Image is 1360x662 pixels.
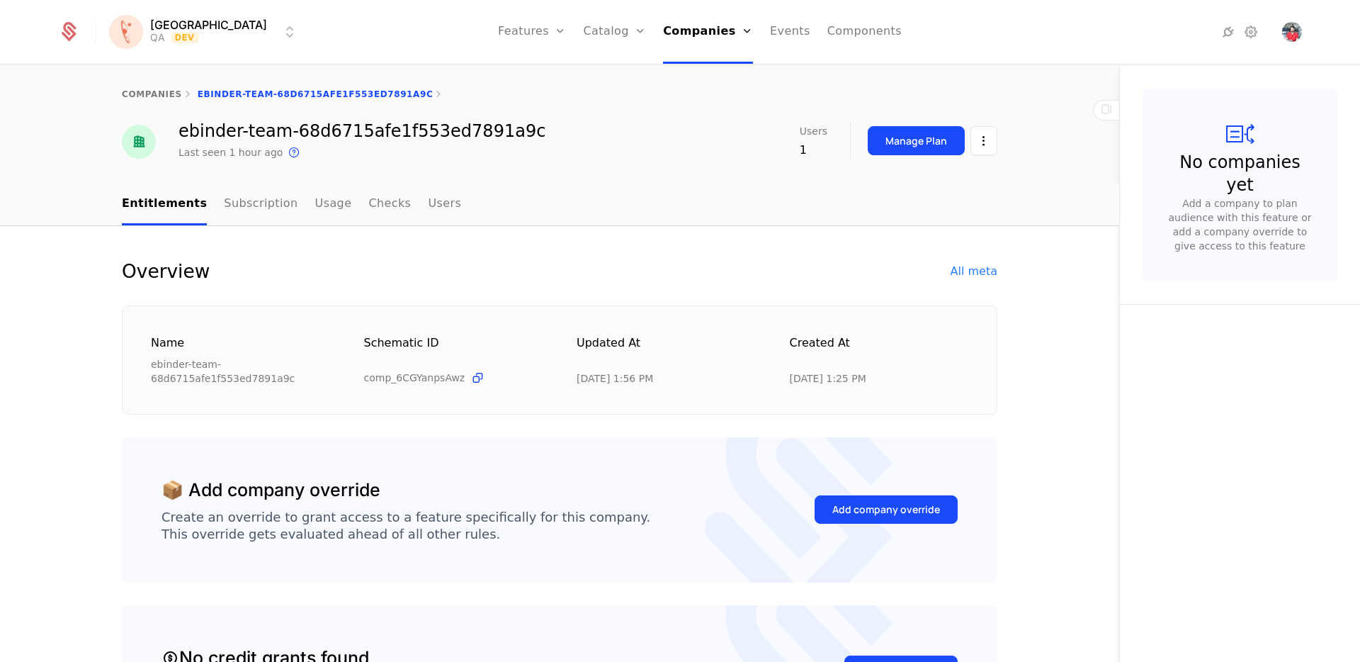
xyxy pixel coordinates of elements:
[951,263,997,280] div: All meta
[1220,23,1237,40] a: Integrations
[150,30,165,45] div: QA
[970,126,997,155] button: Select action
[151,335,330,352] div: Name
[161,477,380,504] div: 📦 Add company override
[1171,151,1309,196] div: No companies yet
[122,260,210,283] div: Overview
[1282,22,1302,42] img: Strahinja Racic
[832,503,940,517] div: Add company override
[224,184,297,225] a: Subscription
[815,495,958,524] button: Add company override
[122,184,997,225] nav: Main
[161,509,650,543] div: Create an override to grant access to a feature specifically for this company. This override gets...
[151,357,330,386] div: ebinder-team-68d6715afe1f553ed7891a9c
[800,126,827,136] span: Users
[122,125,156,159] img: ebinder-team-68d6715afe1f553ed7891a9c
[178,123,545,140] div: ebinder-team-68d6715afe1f553ed7891a9c
[113,16,298,47] button: Select environment
[122,184,207,225] a: Entitlements
[1242,23,1259,40] a: Settings
[1282,22,1302,42] button: Open user button
[364,335,543,365] div: Schematic ID
[428,184,461,225] a: Users
[315,184,352,225] a: Usage
[800,142,827,159] div: 1
[364,371,465,385] span: comp_6CGYanpsAwz
[868,126,965,155] button: Manage Plan
[178,145,283,159] div: Last seen 1 hour ago
[790,335,969,366] div: Created at
[109,15,143,49] img: Florence
[171,32,200,43] span: Dev
[1165,196,1315,253] div: Add a company to plan audience with this feature or add a company override to give access to this...
[577,371,653,386] div: 10/3/25, 1:56 PM
[790,371,866,386] div: 10/3/25, 1:25 PM
[368,184,411,225] a: Checks
[577,335,756,366] div: Updated at
[122,184,461,225] ul: Choose Sub Page
[122,89,182,99] a: companies
[885,134,947,148] div: Manage Plan
[150,19,267,30] span: [GEOGRAPHIC_DATA]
